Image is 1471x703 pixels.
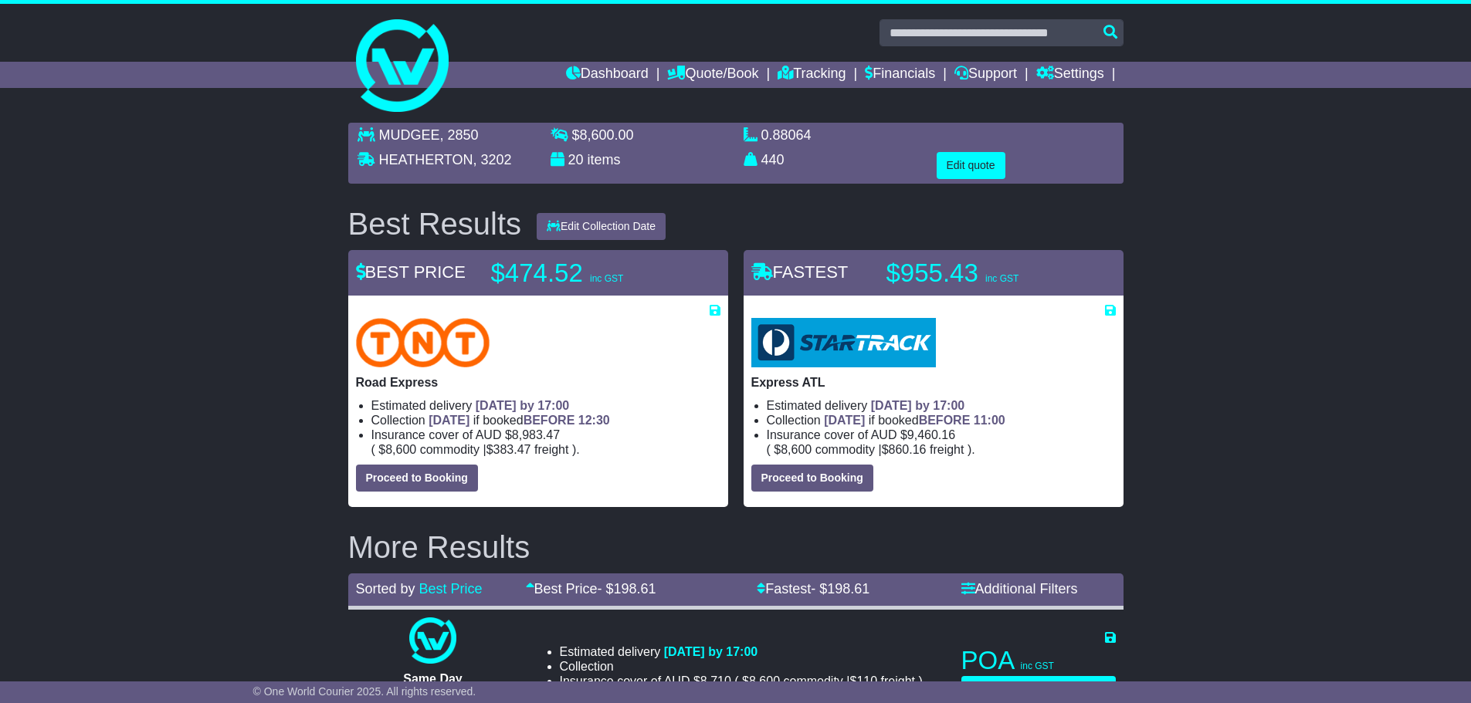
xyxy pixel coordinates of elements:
[846,674,849,688] span: |
[771,443,968,456] span: $ $
[919,414,971,427] span: BEFORE
[341,207,530,241] div: Best Results
[751,318,936,367] img: StarTrack: Express ATL
[1036,62,1104,88] a: Settings
[356,318,490,367] img: TNT Domestic: Road Express
[954,62,1017,88] a: Support
[375,443,572,456] span: $ $
[778,62,846,88] a: Tracking
[664,645,758,658] span: [DATE] by 17:00
[568,152,584,167] span: 20
[379,127,440,143] span: MUDGEE
[767,398,1116,413] li: Estimated delivery
[534,443,568,456] span: Freight
[961,581,1078,597] a: Additional Filters
[889,443,927,456] span: 860.16
[907,428,955,441] span: 9,460.16
[881,674,915,688] span: Freight
[371,413,720,428] li: Collection
[598,581,656,597] span: - $
[580,127,634,143] span: 8,600.00
[930,443,964,456] span: Freight
[824,414,1005,427] span: if booked
[356,375,720,390] p: Road Express
[757,581,869,597] a: Fastest- $198.61
[815,443,875,456] span: Commodity
[700,674,731,688] span: 8,710
[588,152,621,167] span: items
[524,414,575,427] span: BEFORE
[409,617,456,664] img: One World Courier: Same Day Nationwide(quotes take 0.5-1 hour)
[886,258,1080,289] p: $955.43
[253,685,476,698] span: © One World Courier 2025. All rights reserved.
[739,674,919,688] span: $ $
[749,674,780,688] span: 8,600
[537,213,666,240] button: Edit Collection Date
[512,428,560,441] span: 8,983.47
[961,645,1116,676] p: POA
[879,443,882,456] span: |
[767,428,956,442] span: Insurance cover of AUD $
[371,428,561,442] span: Insurance cover of AUD $
[827,581,869,597] span: 198.61
[371,398,720,413] li: Estimated delivery
[560,659,927,674] li: Collection
[473,152,512,167] span: , 3202
[784,674,843,688] span: Commodity
[578,414,610,427] span: 12:30
[440,127,479,143] span: , 2850
[385,443,416,456] span: 8,600
[572,127,634,143] span: $
[420,443,480,456] span: Commodity
[348,530,1124,564] h2: More Results
[767,413,1116,428] li: Collection
[781,443,812,456] span: 8,600
[371,442,580,457] span: ( ).
[491,258,684,289] p: $474.52
[356,581,415,597] span: Sorted by
[356,465,478,492] button: Proceed to Booking
[824,414,865,427] span: [DATE]
[961,676,1116,703] button: Proceed to Booking
[493,443,531,456] span: 383.47
[429,414,469,427] span: [DATE]
[865,62,935,88] a: Financials
[761,127,812,143] span: 0.88064
[974,414,1005,427] span: 11:00
[483,443,486,456] span: |
[476,399,570,412] span: [DATE] by 17:00
[761,152,785,167] span: 440
[1021,661,1054,671] span: inc GST
[937,152,1005,179] button: Edit quote
[419,581,483,597] a: Best Price
[379,152,473,167] span: HEATHERTON
[751,262,849,282] span: FASTEST
[856,674,877,688] span: 110
[590,273,623,284] span: inc GST
[356,262,466,282] span: BEST PRICE
[751,465,873,492] button: Proceed to Booking
[871,399,965,412] span: [DATE] by 17:00
[526,581,656,597] a: Best Price- $198.61
[566,62,649,88] a: Dashboard
[767,442,975,457] span: ( ).
[614,581,656,597] span: 198.61
[667,62,758,88] a: Quote/Book
[751,375,1116,390] p: Express ATL
[429,414,609,427] span: if booked
[734,674,926,688] span: ( ).
[811,581,869,597] span: - $
[560,644,927,659] li: Estimated delivery
[985,273,1019,284] span: inc GST
[560,674,731,688] span: Insurance cover of AUD $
